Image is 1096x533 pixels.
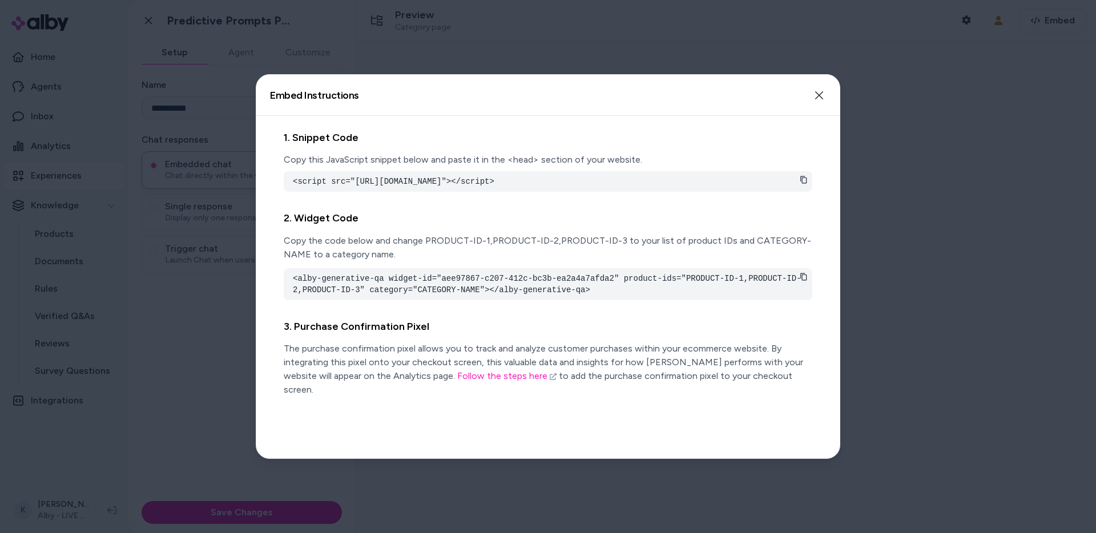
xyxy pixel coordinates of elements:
[270,90,359,100] h2: Embed Instructions
[284,210,812,227] h2: 2. Widget Code
[284,153,812,167] p: Copy this JavaScript snippet below and paste it in the <head> section of your website.
[284,318,812,335] h2: 3. Purchase Confirmation Pixel
[293,176,803,187] pre: <script src="[URL][DOMAIN_NAME]"></script>
[457,370,557,381] a: Follow the steps here
[293,273,803,296] pre: <alby-generative-qa widget-id="aee97867-c207-412c-bc3b-ea2a4a7afda2" product-ids="PRODUCT-ID-1,PR...
[284,342,812,397] p: The purchase confirmation pixel allows you to track and analyze customer purchases within your ec...
[284,234,812,261] p: Copy the code below and change PRODUCT-ID-1,PRODUCT-ID-2,PRODUCT-ID-3 to your list of product IDs...
[284,130,812,146] h2: 1. Snippet Code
